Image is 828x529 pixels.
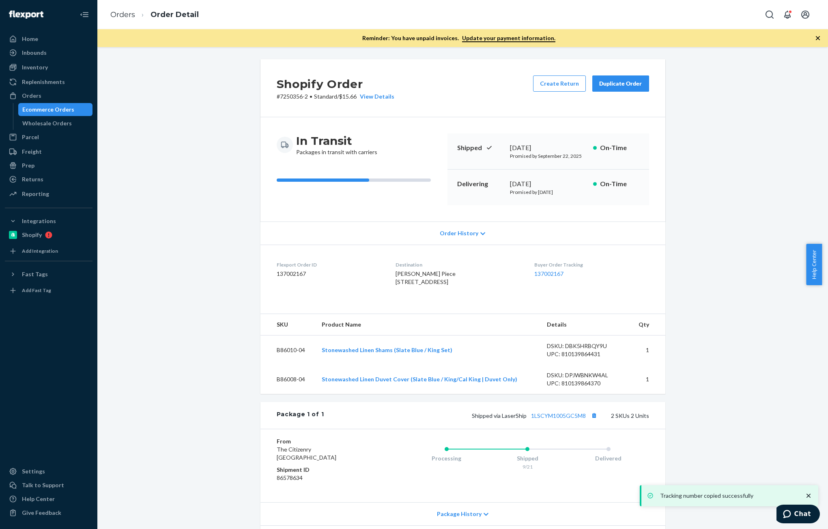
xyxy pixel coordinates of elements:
[510,179,587,189] div: [DATE]
[22,78,65,86] div: Replenishments
[260,365,316,394] td: B86008-04
[5,492,92,505] a: Help Center
[534,261,649,268] dt: Buyer Order Tracking
[277,270,383,278] dd: 137002167
[362,34,555,42] p: Reminder: You have unpaid invoices.
[22,481,64,489] div: Talk to Support
[599,80,642,88] div: Duplicate Order
[277,446,336,461] span: The Citizenry [GEOGRAPHIC_DATA]
[797,6,813,23] button: Open account menu
[5,268,92,281] button: Fast Tags
[357,92,394,101] button: View Details
[457,179,503,189] p: Delivering
[22,35,38,43] div: Home
[315,314,540,335] th: Product Name
[5,245,92,258] a: Add Integration
[22,133,39,141] div: Parcel
[779,6,796,23] button: Open notifications
[660,492,796,500] p: Tracking number copied successfully
[487,454,568,462] div: Shipped
[540,314,630,335] th: Details
[5,215,92,228] button: Integrations
[761,6,778,23] button: Open Search Box
[277,75,394,92] h2: Shopify Order
[104,3,205,27] ol: breadcrumbs
[5,173,92,186] a: Returns
[277,466,374,474] dt: Shipment ID
[806,244,822,285] button: Help Center
[547,350,623,358] div: UPC: 810139864431
[22,270,48,278] div: Fast Tags
[22,247,58,254] div: Add Integration
[600,143,639,153] p: On-Time
[151,10,199,19] a: Order Detail
[5,465,92,478] a: Settings
[76,6,92,23] button: Close Navigation
[592,75,649,92] button: Duplicate Order
[5,479,92,492] button: Talk to Support
[396,270,456,285] span: [PERSON_NAME] Piece [STREET_ADDRESS]
[22,231,42,239] div: Shopify
[533,75,586,92] button: Create Return
[18,103,93,116] a: Ecommerce Orders
[5,228,92,241] a: Shopify
[5,284,92,297] a: Add Fast Tag
[322,346,452,353] a: Stonewashed Linen Shams (Slate Blue / King Set)
[22,92,41,100] div: Orders
[437,510,482,518] span: Package History
[629,365,665,394] td: 1
[510,189,587,196] p: Promised by [DATE]
[5,46,92,59] a: Inbounds
[277,92,394,101] p: # 7250356-2 / $15.66
[5,506,92,519] button: Give Feedback
[406,454,487,462] div: Processing
[277,410,324,421] div: Package 1 of 1
[440,229,478,237] span: Order History
[324,410,649,421] div: 2 SKUs 2 Units
[600,179,639,189] p: On-Time
[260,314,316,335] th: SKU
[22,105,74,114] div: Ecommerce Orders
[629,335,665,365] td: 1
[5,89,92,102] a: Orders
[804,492,813,500] svg: close toast
[510,143,587,153] div: [DATE]
[110,10,135,19] a: Orders
[5,32,92,45] a: Home
[22,190,49,198] div: Reporting
[277,261,383,268] dt: Flexport Order ID
[310,93,312,100] span: •
[531,412,586,419] a: 1LSCYM1005GC5M8
[589,410,600,421] button: Copy tracking number
[22,119,72,127] div: Wholesale Orders
[22,495,55,503] div: Help Center
[22,49,47,57] div: Inbounds
[5,145,92,158] a: Freight
[487,463,568,470] div: 9/21
[296,133,377,148] h3: In Transit
[22,175,43,183] div: Returns
[547,371,623,379] div: DSKU: DPJWBNKW4AL
[314,93,337,100] span: Standard
[22,509,61,517] div: Give Feedback
[462,34,555,42] a: Update your payment information.
[568,454,649,462] div: Delivered
[457,143,503,153] p: Shipped
[22,467,45,475] div: Settings
[5,75,92,88] a: Replenishments
[22,287,51,294] div: Add Fast Tag
[22,148,42,156] div: Freight
[22,217,56,225] div: Integrations
[547,379,623,387] div: UPC: 810139864370
[9,11,43,19] img: Flexport logo
[22,161,34,170] div: Prep
[5,187,92,200] a: Reporting
[18,117,93,130] a: Wholesale Orders
[472,412,600,419] span: Shipped via LaserShip
[5,61,92,74] a: Inventory
[260,335,316,365] td: B86010-04
[776,505,820,525] iframe: To enrich screen reader interactions, please activate Accessibility in Grammarly extension settings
